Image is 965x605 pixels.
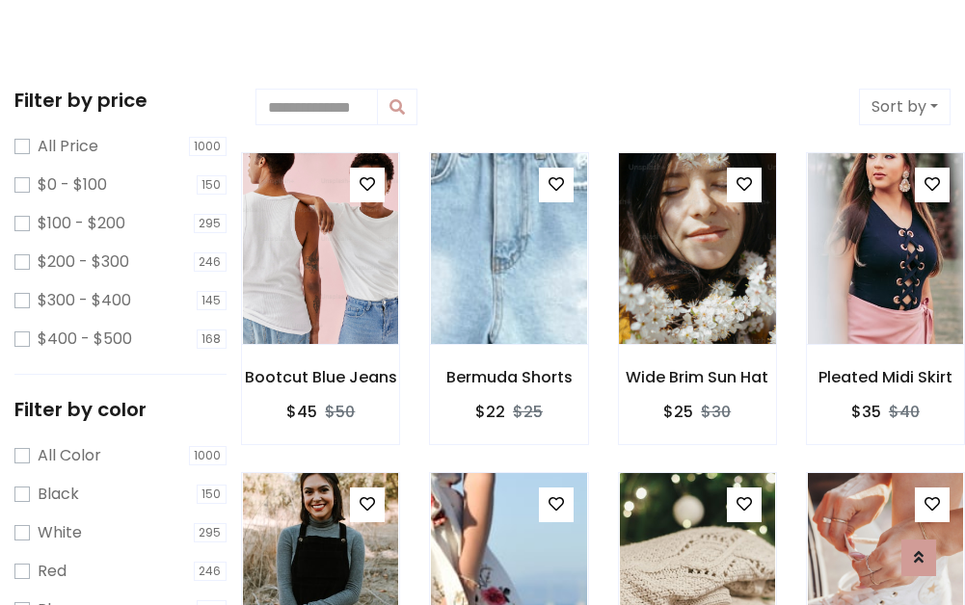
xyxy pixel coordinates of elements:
h6: Bermuda Shorts [430,368,587,386]
span: 150 [197,485,228,504]
label: White [38,521,82,544]
del: $50 [325,401,355,423]
h6: $45 [286,403,317,421]
span: 145 [197,291,228,310]
label: $200 - $300 [38,250,129,274]
span: 1000 [189,137,228,156]
label: $400 - $500 [38,328,132,351]
span: 150 [197,175,228,195]
span: 168 [197,329,228,349]
label: $100 - $200 [38,212,125,235]
label: $0 - $100 [38,173,107,197]
label: All Color [38,444,101,467]
label: Black [38,483,79,506]
span: 1000 [189,446,228,465]
label: Red [38,560,67,583]
span: 295 [194,523,228,542]
span: 295 [194,214,228,233]
del: $30 [701,401,731,423]
span: 246 [194,252,228,272]
del: $25 [513,401,543,423]
h5: Filter by price [14,89,227,112]
label: All Price [38,135,98,158]
label: $300 - $400 [38,289,131,312]
h6: $35 [851,403,881,421]
h6: Bootcut Blue Jeans [242,368,399,386]
h6: $22 [475,403,505,421]
h5: Filter by color [14,398,227,421]
h6: Wide Brim Sun Hat [619,368,776,386]
span: 246 [194,562,228,581]
h6: Pleated Midi Skirt [807,368,964,386]
button: Sort by [859,89,951,125]
h6: $25 [663,403,693,421]
del: $40 [889,401,920,423]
